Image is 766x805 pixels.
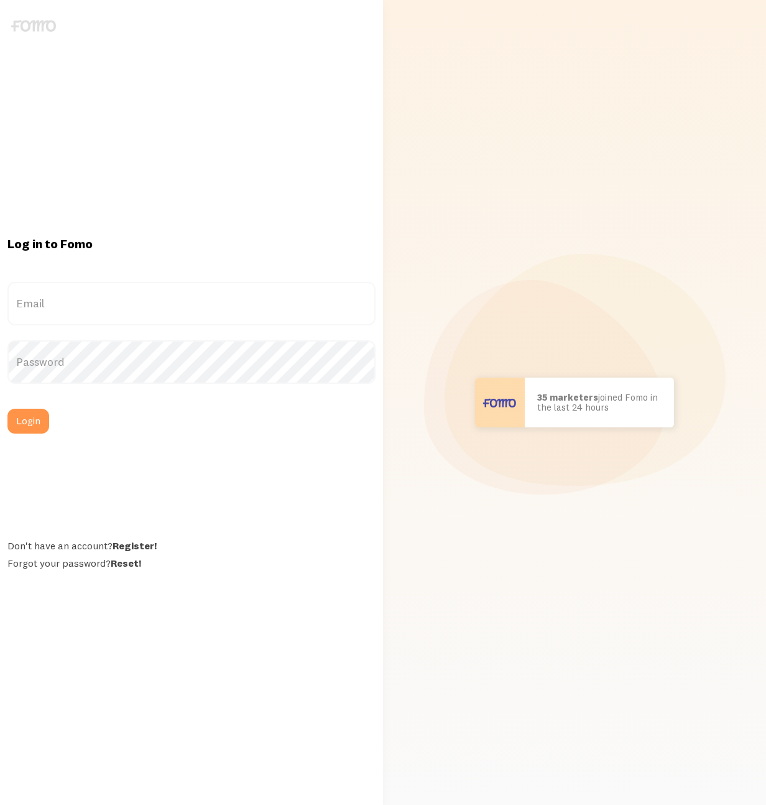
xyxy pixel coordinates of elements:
[7,282,376,325] label: Email
[537,391,598,403] b: 35 marketers
[537,393,662,413] p: joined Fomo in the last 24 hours
[7,409,49,434] button: Login
[7,340,376,384] label: Password
[11,20,56,32] img: fomo-logo-gray-b99e0e8ada9f9040e2984d0d95b3b12da0074ffd48d1e5cb62ac37fc77b0b268.svg
[113,539,157,552] a: Register!
[7,236,376,252] h1: Log in to Fomo
[111,557,141,569] a: Reset!
[7,539,376,552] div: Don't have an account?
[475,378,525,427] img: User avatar
[7,557,376,569] div: Forgot your password?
